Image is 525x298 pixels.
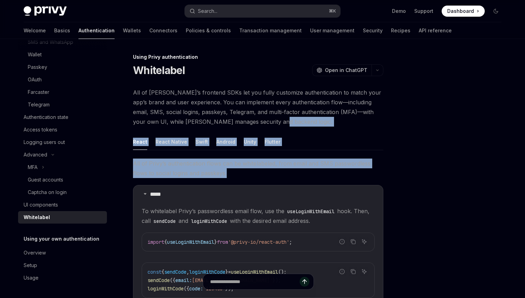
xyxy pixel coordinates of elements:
[214,239,217,245] span: }
[18,161,107,174] button: MFA
[28,88,49,96] div: Farcaster
[164,239,167,245] span: {
[24,6,67,16] img: dark logo
[325,67,367,74] span: Open in ChatGPT
[18,136,107,148] a: Logging users out
[189,269,225,275] span: loginWithCode
[349,267,358,276] button: Copy the contents from the code block
[225,269,228,275] span: }
[24,213,50,222] div: Whitelabel
[148,239,164,245] span: import
[419,22,452,39] a: API reference
[28,176,63,184] div: Guest accounts
[78,22,115,39] a: Authentication
[447,8,474,15] span: Dashboard
[217,239,228,245] span: from
[186,22,231,39] a: Policies & controls
[149,22,177,39] a: Connectors
[24,22,46,39] a: Welcome
[188,217,230,225] code: loginWithCode
[289,239,292,245] span: ;
[142,206,375,226] span: To whitelabel Privy’s passwordless email flow, use the hook. Then, call and with the desired emai...
[228,239,289,245] span: '@privy-io/react-auth'
[239,22,302,39] a: Transaction management
[161,269,164,275] span: {
[337,267,347,276] button: Report incorrect code
[312,64,372,76] button: Open in ChatGPT
[490,6,501,17] button: Toggle dark mode
[18,199,107,211] a: UI components
[18,123,107,136] a: Access tokens
[337,237,347,246] button: Report incorrect code
[156,134,187,150] button: React Native
[18,86,107,98] a: Farcaster
[18,211,107,224] a: Whitelabel
[28,188,67,196] div: Captcha on login
[28,50,42,59] div: Wallet
[216,134,235,150] button: Android
[186,269,189,275] span: ,
[148,269,161,275] span: const
[133,88,383,127] span: All of [PERSON_NAME]’s frontend SDKs let you fully customize authentication to match your app’s b...
[28,63,47,71] div: Passkey
[18,272,107,284] a: Usage
[310,22,355,39] a: User management
[18,48,107,61] a: Wallet
[265,134,281,150] button: Flutter
[133,54,383,61] div: Using Privy authentication
[151,217,178,225] code: sendCode
[18,73,107,86] a: OAuth
[18,148,107,161] button: Advanced
[329,8,336,14] span: ⌘ K
[414,8,433,15] a: Support
[231,269,278,275] span: useLoginWithEmail
[18,111,107,123] a: Authentication state
[442,6,485,17] a: Dashboard
[123,22,141,39] a: Wallets
[185,5,340,17] button: Search...⌘K
[133,134,147,150] button: React
[349,237,358,246] button: Copy the contents from the code block
[392,8,406,15] a: Demo
[24,151,47,159] div: Advanced
[391,22,410,39] a: Recipes
[360,267,369,276] button: Ask AI
[278,269,286,275] span: ();
[28,163,37,171] div: MFA
[18,259,107,272] a: Setup
[284,208,337,215] code: useLoginWithEmail
[244,134,256,150] button: Unity
[18,186,107,199] a: Captcha on login
[300,277,309,287] button: Send message
[24,201,58,209] div: UI components
[24,249,46,257] div: Overview
[28,75,42,84] div: OAuth
[228,269,231,275] span: =
[24,261,37,269] div: Setup
[18,174,107,186] a: Guest accounts
[28,100,50,109] div: Telegram
[24,126,57,134] div: Access tokens
[198,7,217,15] div: Search...
[24,113,68,121] div: Authentication state
[133,64,185,76] h1: Whitelabel
[363,22,383,39] a: Security
[167,239,214,245] span: useLoginWithEmail
[24,235,99,243] h5: Using your own authentication
[24,274,39,282] div: Usage
[164,269,186,275] span: sendCode
[18,61,107,73] a: Passkey
[18,98,107,111] a: Telegram
[133,159,383,178] span: All of Privy’s authentication flows can be whitelabeled, from email and SMS passwordless flows to...
[195,134,208,150] button: Swift
[54,22,70,39] a: Basics
[210,274,300,289] input: Ask a question...
[360,237,369,246] button: Ask AI
[24,138,65,146] div: Logging users out
[18,247,107,259] a: Overview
